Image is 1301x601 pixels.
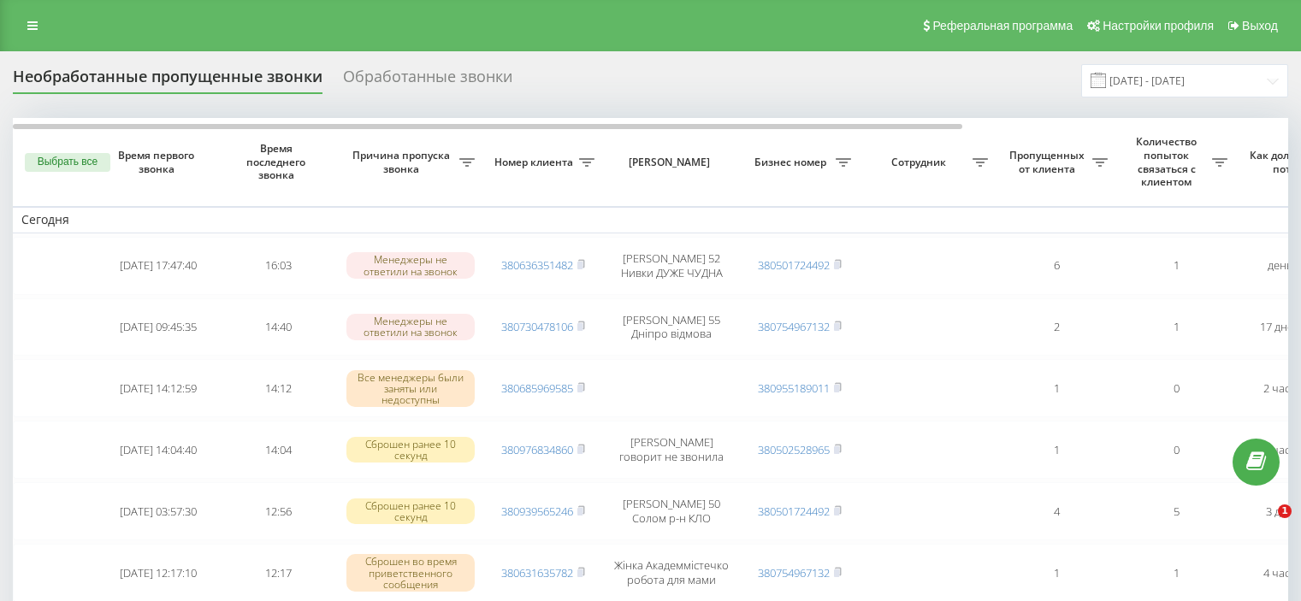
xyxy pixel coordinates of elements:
a: 380636351482 [501,257,573,273]
span: [PERSON_NAME] [618,156,725,169]
td: [PERSON_NAME] 52 Нивки ДУЖЕ ЧУДНА [603,237,740,295]
td: 5 [1116,482,1236,540]
td: 1 [996,421,1116,479]
td: 14:40 [218,298,338,356]
button: Выбрать все [25,153,110,172]
td: 6 [996,237,1116,295]
td: 1 [1116,298,1236,356]
td: 0 [1116,421,1236,479]
td: [DATE] 09:45:35 [98,298,218,356]
a: 380502528965 [758,442,830,457]
td: 0 [1116,359,1236,417]
a: 380685969585 [501,380,573,396]
span: Количество попыток связаться с клиентом [1125,135,1212,188]
span: Время последнего звонка [232,142,324,182]
td: [DATE] 14:04:40 [98,421,218,479]
div: Обработанные звонки [343,68,512,94]
td: 12:56 [218,482,338,540]
td: [PERSON_NAME] говорит не звонила [603,421,740,479]
iframe: Intercom live chat [1243,504,1284,545]
span: Время первого звонка [112,149,204,175]
a: 380939565246 [501,504,573,519]
a: 380730478106 [501,319,573,334]
span: Выход [1242,19,1278,32]
a: 380955189011 [758,380,830,396]
a: 380976834860 [501,442,573,457]
td: [PERSON_NAME] 50 Солом р-н КЛО [603,482,740,540]
a: 380754967132 [758,319,830,334]
span: Настройки профиля [1103,19,1214,32]
span: Бизнес номер [748,156,836,169]
div: Сброшен ранее 10 секунд [346,498,475,524]
span: 1 [1278,504,1292,518]
td: [DATE] 14:12:59 [98,359,218,417]
td: [PERSON_NAME] 55 Дніпро відмова [603,298,740,356]
div: Менеджеры не ответили на звонок [346,252,475,278]
span: Причина пропуска звонка [346,149,459,175]
a: 380754967132 [758,565,830,580]
div: Необработанные пропущенные звонки [13,68,322,94]
td: 1 [1116,237,1236,295]
td: 4 [996,482,1116,540]
span: Сотрудник [868,156,973,169]
span: Номер клиента [492,156,579,169]
div: Сброшен ранее 10 секунд [346,437,475,463]
td: [DATE] 17:47:40 [98,237,218,295]
div: Сброшен во время приветственного сообщения [346,554,475,592]
span: Пропущенных от клиента [1005,149,1092,175]
a: 380501724492 [758,504,830,519]
td: 14:04 [218,421,338,479]
a: 380631635782 [501,565,573,580]
td: 1 [996,359,1116,417]
div: Все менеджеры были заняты или недоступны [346,370,475,408]
div: Менеджеры не ответили на звонок [346,314,475,339]
span: Реферальная программа [932,19,1073,32]
td: 2 [996,298,1116,356]
td: 16:03 [218,237,338,295]
td: 14:12 [218,359,338,417]
td: [DATE] 03:57:30 [98,482,218,540]
a: 380501724492 [758,257,830,273]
